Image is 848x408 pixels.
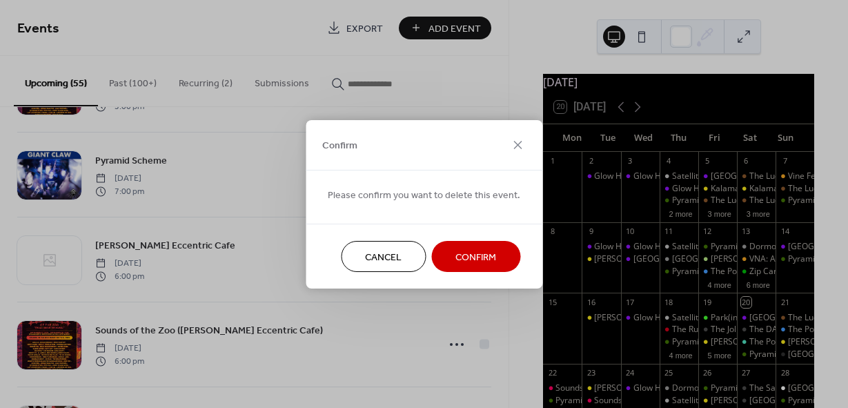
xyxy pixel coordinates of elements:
[322,139,357,153] span: Confirm
[365,250,402,264] span: Cancel
[431,241,520,272] button: Confirm
[328,188,520,202] span: Please confirm you want to delete this event.
[455,250,496,264] span: Confirm
[341,241,426,272] button: Cancel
